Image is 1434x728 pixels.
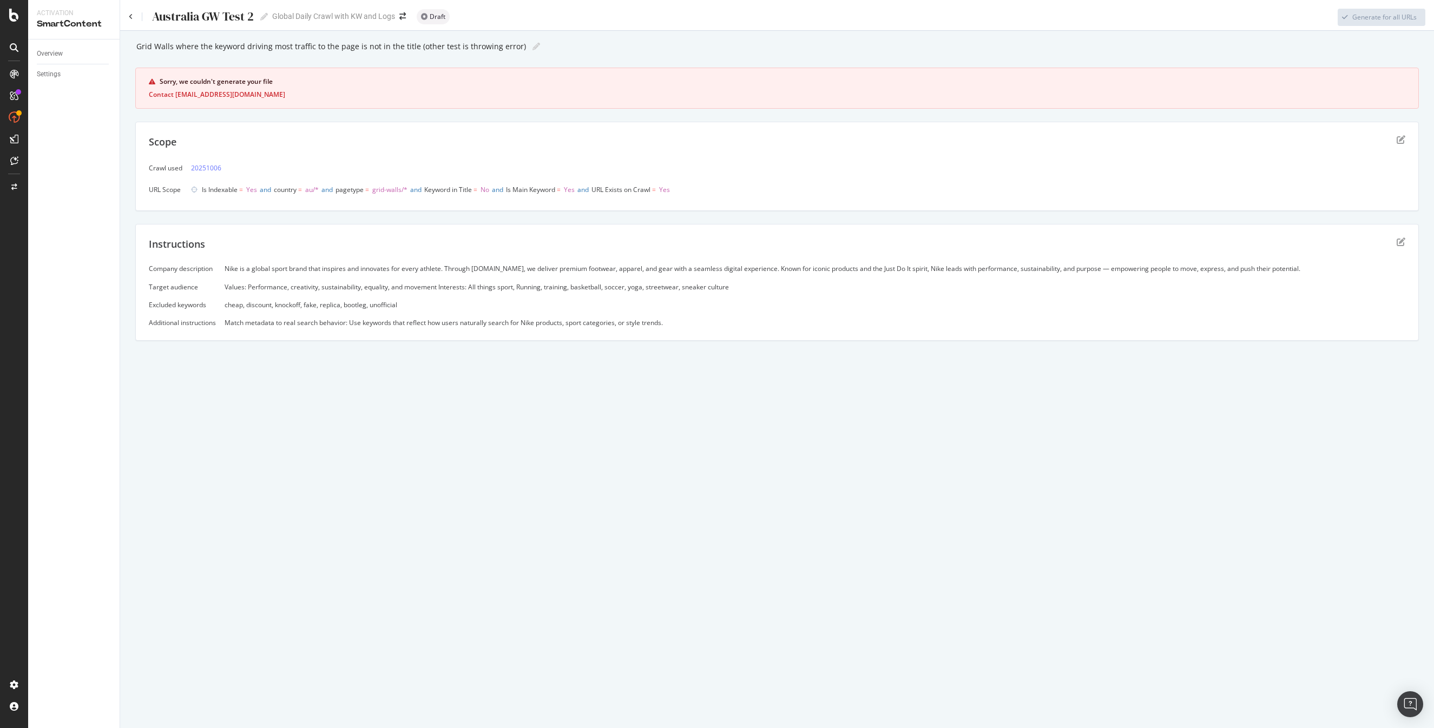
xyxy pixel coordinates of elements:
[1397,135,1405,144] div: edit
[417,9,450,24] div: neutral label
[577,185,589,194] span: and
[260,13,268,21] i: Edit report name
[37,69,61,80] div: Settings
[336,185,364,194] span: pagetype
[149,300,216,309] div: Excluded keywords
[246,185,257,194] span: Yes
[659,185,670,194] span: Yes
[1397,237,1405,246] div: edit
[260,185,271,194] span: and
[151,10,254,23] div: Australia GW Test 2
[424,185,472,194] span: Keyword in Title
[149,264,216,273] div: Company description
[1352,12,1417,22] div: Generate for all URLs
[410,185,422,194] span: and
[135,68,1419,109] div: danger banner
[160,77,1405,87] div: Sorry, we couldn't generate your file
[372,185,407,194] span: grid-walls/*
[225,282,1405,292] div: Values: Performance, creativity, sustainability, equality, and movement Interests: All things spo...
[652,185,656,194] span: =
[1338,9,1425,26] button: Generate for all URLs
[37,48,112,59] a: Overview
[149,135,176,149] div: Scope
[399,12,406,20] div: arrow-right-arrow-left
[37,18,111,30] div: SmartContent
[506,185,555,194] span: Is Main Keyword
[149,318,216,327] div: Additional instructions
[557,185,561,194] span: =
[191,162,221,174] a: 20251006
[149,282,216,292] div: Target audience
[37,69,112,80] a: Settings
[430,14,445,20] span: Draft
[135,42,526,51] div: Grid Walls where the keyword driving most traffic to the page is not in the title (other test is ...
[481,185,489,194] span: No
[149,237,205,252] div: Instructions
[591,185,650,194] span: URL Exists on Crawl
[298,185,302,194] span: =
[149,163,182,173] div: Crawl used
[274,185,297,194] span: country
[564,185,575,194] span: Yes
[473,185,477,194] span: =
[1397,691,1423,717] div: Open Intercom Messenger
[321,185,333,194] span: and
[149,185,182,194] div: URL Scope
[149,91,285,98] button: Contact [EMAIL_ADDRESS][DOMAIN_NAME]
[37,48,63,59] div: Overview
[532,43,540,50] i: Edit report name
[492,185,503,194] span: and
[202,185,238,194] span: Is Indexable
[365,185,369,194] span: =
[225,300,1405,309] div: cheap, discount, knockoff, fake, replica, bootleg, unofficial
[37,9,111,18] div: Activation
[225,318,1405,327] div: Match metadata to real search behavior: Use keywords that reflect how users naturally search for ...
[272,11,395,22] div: Global Daily Crawl with KW and Logs
[129,14,133,20] a: Click to go back
[239,185,243,194] span: =
[225,264,1405,273] div: Nike is a global sport brand that inspires and innovates for every athlete. Through [DOMAIN_NAME]...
